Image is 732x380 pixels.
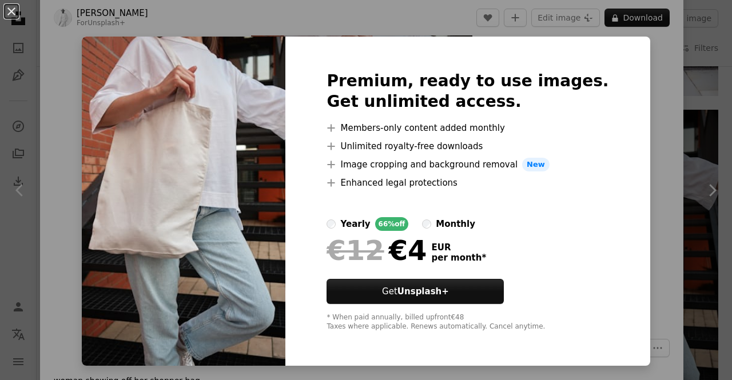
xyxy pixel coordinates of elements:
li: Enhanced legal protections [327,176,608,190]
span: New [522,158,550,171]
div: monthly [436,217,475,231]
li: Image cropping and background removal [327,158,608,171]
img: premium_photo-1693242804614-5d3955b1fb7b [82,37,285,366]
div: 66% off [375,217,409,231]
input: yearly66%off [327,219,336,229]
button: GetUnsplash+ [327,279,504,304]
div: yearly [340,217,370,231]
div: * When paid annually, billed upfront €48 Taxes where applicable. Renews automatically. Cancel any... [327,313,608,331]
h2: Premium, ready to use images. Get unlimited access. [327,71,608,112]
span: EUR [431,242,486,253]
li: Unlimited royalty-free downloads [327,139,608,153]
li: Members-only content added monthly [327,121,608,135]
input: monthly [422,219,431,229]
strong: Unsplash+ [397,286,449,297]
span: per month * [431,253,486,263]
div: €4 [327,235,427,265]
span: €12 [327,235,384,265]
